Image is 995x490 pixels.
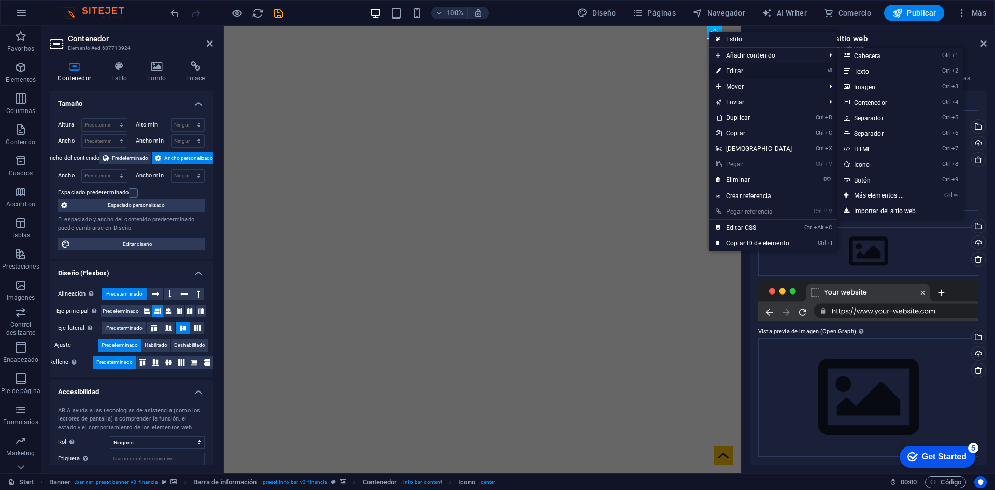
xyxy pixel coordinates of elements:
[688,5,749,21] button: Navegador
[50,261,213,279] h4: Diseño (Flexbox)
[823,8,872,18] span: Comercio
[758,338,978,457] div: Selecciona archivos del administrador de archivos, de la galería de fotos o carga archivo(s)
[823,208,828,215] i: ⇧
[951,99,958,105] i: 4
[401,476,442,488] span: . info-bar-content
[825,145,832,152] i: X
[942,176,950,183] i: Ctrl
[162,479,166,485] i: Este elemento es un preajuste personalizable
[819,5,876,21] button: Comercio
[168,7,181,19] button: undo
[709,94,822,110] a: Enviar
[261,476,328,488] span: . preset-info-bar-v3-financia
[136,122,171,128] label: Alto mín
[58,173,81,178] label: Ancho
[944,192,953,199] i: Ctrl
[431,7,468,19] button: 100%
[193,476,257,488] span: Haz clic para seleccionar y doble clic para editar
[6,200,35,208] p: Accordion
[942,130,950,136] i: Ctrl
[953,5,990,21] button: Más
[178,61,213,83] h4: Enlace
[74,238,202,250] span: Editar diseño
[816,161,824,167] i: Ctrl
[46,152,100,164] label: Ancho del contenido
[103,61,139,83] h4: Estilo
[942,83,950,90] i: Ctrl
[758,5,811,21] button: AI Writer
[174,339,205,352] span: Deshabilitado
[884,5,945,21] button: Publicar
[70,199,202,212] span: Espaciado personalizado
[136,138,171,144] label: Ancho mín
[942,99,950,105] i: Ctrl
[106,288,143,300] span: Predeterminado
[951,130,958,136] i: 6
[816,145,824,152] i: Ctrl
[7,45,34,53] p: Favoritos
[837,203,963,219] a: Importar del sitio web
[837,141,925,157] a: Ctrl7HTML
[925,476,966,488] button: Código
[709,63,799,79] a: ⏎Editar
[709,157,799,172] a: CtrlVPegar
[762,8,807,18] span: AI Writer
[827,240,832,246] i: I
[951,114,958,121] i: 5
[901,476,917,488] span: 00 00
[141,339,170,352] button: Habilitado
[942,52,950,59] i: Ctrl
[814,224,824,231] i: Alt
[49,476,71,488] span: Haz clic para seleccionar y doble clic para editar
[58,199,205,212] button: Espaciado personalizado
[58,407,205,432] div: ARIA ayuda a las tecnologías de asistencia (como los lectores de pantalla) a comprender la funció...
[758,227,978,276] div: Selecciona archivos del administrador de archivos, de la galería de fotos o carga archivo(s)
[709,79,822,94] span: Mover
[50,61,103,83] h4: Contenedor
[692,8,745,18] span: Navegador
[136,173,171,178] label: Ancho mín
[50,91,213,110] h4: Tamaño
[816,114,824,121] i: Ctrl
[77,2,87,12] div: 5
[50,380,213,398] h4: Accesibilidad
[102,322,146,334] button: Predeterminado
[56,305,101,317] label: Eje principal
[6,449,35,457] p: Marketing
[49,356,93,369] label: Relleno
[951,161,958,167] i: 8
[709,172,799,188] a: ⌦Eliminar
[102,339,138,352] span: Predeterminado
[31,11,75,21] div: Get Started
[930,476,961,488] span: Código
[942,114,950,121] i: Ctrl
[3,418,38,426] p: Formularios
[837,188,925,203] a: Ctrl⏎Más elementos ...
[110,453,205,465] input: Usa un nombre descriptivo
[951,145,958,152] i: 7
[890,476,917,488] h6: Tiempo de la sesión
[58,122,81,128] label: Altura
[709,204,799,219] a: Ctrl⇧VPegar referencia
[272,7,285,19] button: save
[363,476,397,488] span: Haz clic para seleccionar y doble clic para editar
[709,220,799,235] a: CtrlAltCEditar CSS
[954,192,958,199] i: ⏎
[106,322,143,334] span: Predeterminado
[458,476,475,488] span: Haz clic para seleccionar y doble clic para editar
[145,339,167,352] span: Habilitado
[825,224,832,231] i: C
[93,356,136,369] button: Predeterminado
[837,125,925,141] a: Ctrl6Separador
[837,157,925,172] a: Ctrl8Icono
[825,161,832,167] i: V
[139,61,178,83] h4: Fondo
[829,208,832,215] i: V
[837,79,925,94] a: Ctrl3Imagen
[827,67,832,74] i: ⏎
[837,110,925,125] a: Ctrl5Separador
[6,107,36,115] p: Columnas
[1,387,40,395] p: Pie de página
[58,288,102,300] label: Alineación
[804,224,813,231] i: Ctrl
